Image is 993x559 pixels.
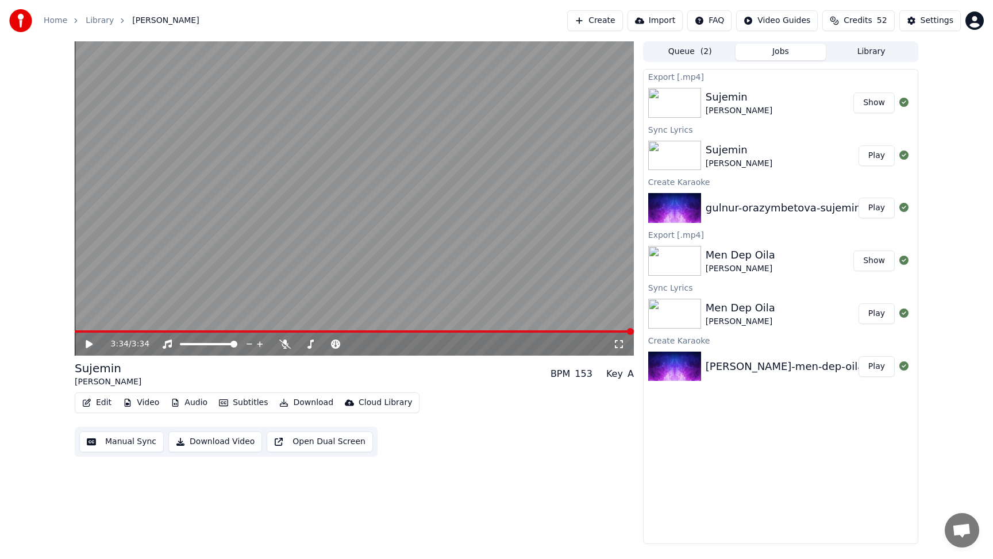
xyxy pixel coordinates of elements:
[822,10,894,31] button: Credits52
[853,92,895,113] button: Show
[118,395,164,411] button: Video
[921,15,953,26] div: Settings
[275,395,338,411] button: Download
[853,250,895,271] button: Show
[706,89,772,105] div: Sujemin
[567,10,623,31] button: Create
[736,44,826,60] button: Jobs
[75,360,141,376] div: Sujemin
[706,247,775,263] div: Men Dep Oila
[78,395,116,411] button: Edit
[687,10,732,31] button: FAQ
[826,44,917,60] button: Library
[575,367,592,381] div: 153
[132,338,149,350] span: 3:34
[706,200,889,216] div: gulnur-orazymbetova-sujemin-kulaj
[645,44,736,60] button: Queue
[859,303,895,324] button: Play
[706,358,864,375] div: [PERSON_NAME]-men-dep-oila
[644,70,918,83] div: Export [.mp4]
[79,431,164,452] button: Manual Sync
[859,145,895,166] button: Play
[945,513,979,548] a: Open chat
[9,9,32,32] img: youka
[644,122,918,136] div: Sync Lyrics
[706,142,772,158] div: Sujemin
[214,395,272,411] button: Subtitles
[628,10,683,31] button: Import
[86,15,114,26] a: Library
[844,15,872,26] span: Credits
[706,316,775,327] div: [PERSON_NAME]
[644,228,918,241] div: Export [.mp4]
[701,46,712,57] span: ( 2 )
[736,10,818,31] button: Video Guides
[644,280,918,294] div: Sync Lyrics
[899,10,961,31] button: Settings
[111,338,129,350] span: 3:34
[877,15,887,26] span: 52
[111,338,138,350] div: /
[75,376,141,388] div: [PERSON_NAME]
[132,15,199,26] span: [PERSON_NAME]
[628,367,634,381] div: A
[606,367,623,381] div: Key
[44,15,199,26] nav: breadcrumb
[44,15,67,26] a: Home
[359,397,412,408] div: Cloud Library
[706,105,772,117] div: [PERSON_NAME]
[859,198,895,218] button: Play
[644,175,918,188] div: Create Karaoke
[859,356,895,377] button: Play
[168,431,262,452] button: Download Video
[706,263,775,275] div: [PERSON_NAME]
[267,431,373,452] button: Open Dual Screen
[166,395,212,411] button: Audio
[706,158,772,169] div: [PERSON_NAME]
[706,300,775,316] div: Men Dep Oila
[551,367,570,381] div: BPM
[644,333,918,347] div: Create Karaoke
